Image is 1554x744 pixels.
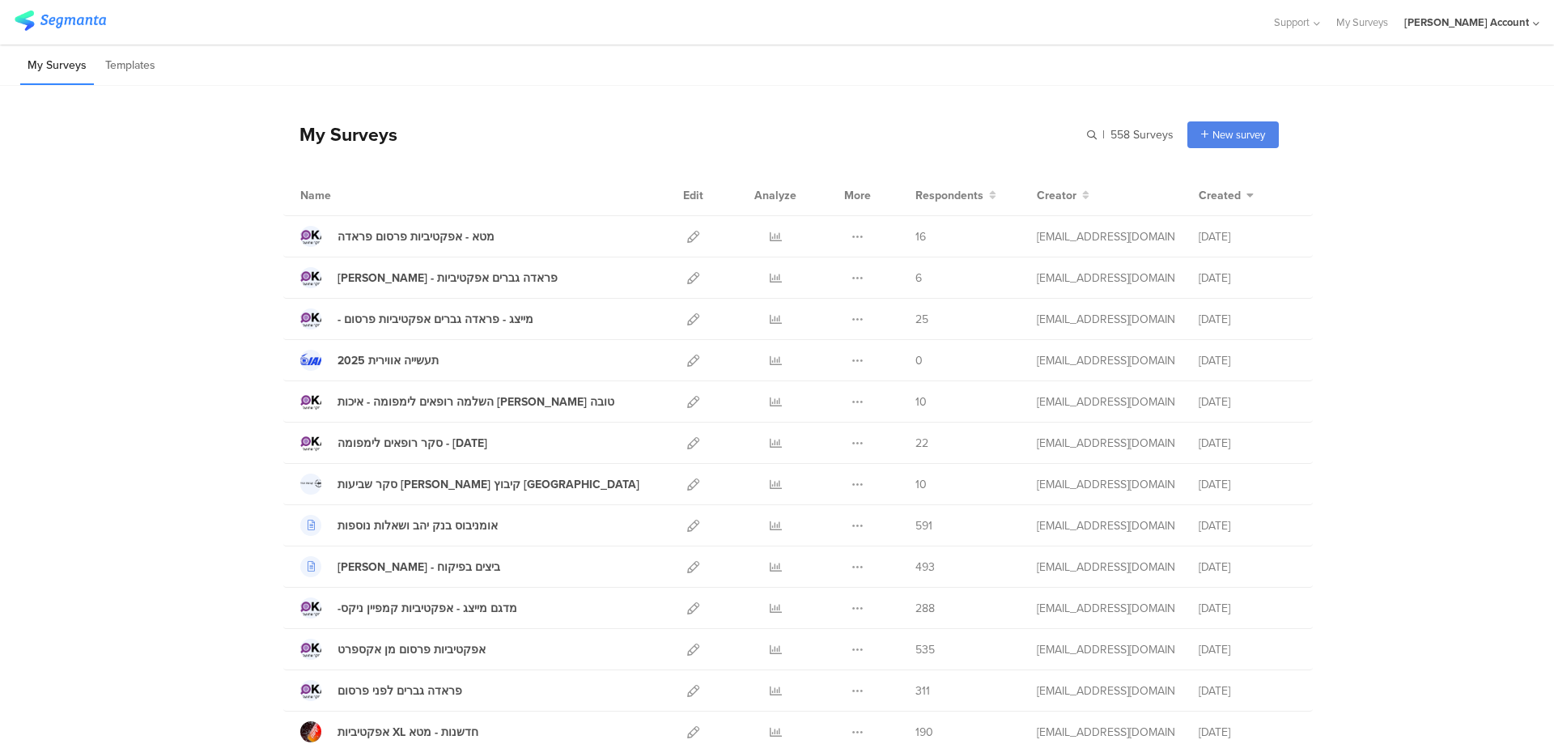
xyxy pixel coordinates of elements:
[915,682,930,699] span: 311
[300,226,495,247] a: מטא - אפקטיביות פרסום פראדה
[300,308,533,329] a: - מייצג - פראדה גברים אפקטיביות פרסום
[1037,187,1089,204] button: Creator
[338,559,500,576] div: אסף פינק - ביצים בפיקוח
[338,311,533,328] div: - מייצג - פראדה גברים אפקטיביות פרסום
[1037,228,1174,245] div: miri@miridikman.co.il
[1199,724,1296,741] div: [DATE]
[338,228,495,245] div: מטא - אפקטיביות פרסום פראדה
[338,724,478,741] div: אפקטיביות XL חדשנות - מטא
[1199,435,1296,452] div: [DATE]
[1404,15,1529,30] div: [PERSON_NAME] Account
[915,228,926,245] span: 16
[1037,352,1174,369] div: miri@miridikman.co.il
[300,597,517,619] a: -מדגם מייצג - אפקטיביות קמפיין ניקס
[300,350,439,371] a: תעשייה אווירית 2025
[915,724,933,741] span: 190
[300,515,498,536] a: אומניבוס בנק יהב ושאלות נוספות
[283,121,397,148] div: My Surveys
[1037,641,1174,658] div: miri@miridikman.co.il
[338,682,462,699] div: פראדה גברים לפני פרסום
[300,556,500,577] a: [PERSON_NAME] - ביצים בפיקוח
[338,393,614,410] div: השלמה רופאים לימפומה - איכות חיים טובה
[1100,126,1107,143] span: |
[915,517,932,534] span: 591
[338,476,639,493] div: סקר שביעות רצון קיבוץ כנרת
[915,187,983,204] span: Respondents
[300,680,462,701] a: פראדה גברים לפני פרסום
[338,352,439,369] div: תעשייה אווירית 2025
[1037,435,1174,452] div: miri@miridikman.co.il
[338,517,498,534] div: אומניבוס בנק יהב ושאלות נוספות
[915,435,928,452] span: 22
[15,11,106,31] img: segmanta logo
[915,559,935,576] span: 493
[338,600,517,617] div: -מדגם מייצג - אפקטיביות קמפיין ניקס
[300,187,397,204] div: Name
[915,600,935,617] span: 288
[300,721,478,742] a: אפקטיביות XL חדשנות - מטא
[1037,270,1174,287] div: miri@miridikman.co.il
[751,175,800,215] div: Analyze
[1274,15,1310,30] span: Support
[1212,127,1265,142] span: New survey
[1037,393,1174,410] div: miri@miridikman.co.il
[300,432,487,453] a: סקר רופאים לימפומה - [DATE]
[1199,228,1296,245] div: [DATE]
[300,639,486,660] a: אפקטיביות פרסום מן אקספרט
[1037,187,1076,204] span: Creator
[1199,517,1296,534] div: [DATE]
[1199,641,1296,658] div: [DATE]
[1037,311,1174,328] div: miri@miridikman.co.il
[1110,126,1174,143] span: 558 Surveys
[20,47,94,85] li: My Surveys
[1199,311,1296,328] div: [DATE]
[300,267,558,288] a: [PERSON_NAME] - פראדה גברים אפקטיביות
[915,641,935,658] span: 535
[915,187,996,204] button: Respondents
[1199,600,1296,617] div: [DATE]
[338,641,486,658] div: אפקטיביות פרסום מן אקספרט
[1037,559,1174,576] div: miri@miridikman.co.il
[1199,393,1296,410] div: [DATE]
[915,311,928,328] span: 25
[338,270,558,287] div: טיקטוק - פראדה גברים אפקטיביות
[1199,187,1241,204] span: Created
[676,175,711,215] div: Edit
[1199,187,1254,204] button: Created
[840,175,875,215] div: More
[1199,476,1296,493] div: [DATE]
[1037,682,1174,699] div: miri@miridikman.co.il
[915,476,927,493] span: 10
[1199,270,1296,287] div: [DATE]
[338,435,487,452] div: סקר רופאים לימפומה - ספטמבר 2025
[915,393,927,410] span: 10
[1037,724,1174,741] div: miri@miridikman.co.il
[1199,352,1296,369] div: [DATE]
[300,391,614,412] a: השלמה רופאים לימפומה - איכות [PERSON_NAME] טובה
[1037,476,1174,493] div: miri@miridikman.co.il
[300,474,639,495] a: סקר שביעות [PERSON_NAME] קיבוץ [GEOGRAPHIC_DATA]
[915,352,923,369] span: 0
[98,47,163,85] li: Templates
[1037,517,1174,534] div: miri@miridikman.co.il
[1037,600,1174,617] div: miri@miridikman.co.il
[915,270,922,287] span: 6
[1199,559,1296,576] div: [DATE]
[1199,682,1296,699] div: [DATE]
